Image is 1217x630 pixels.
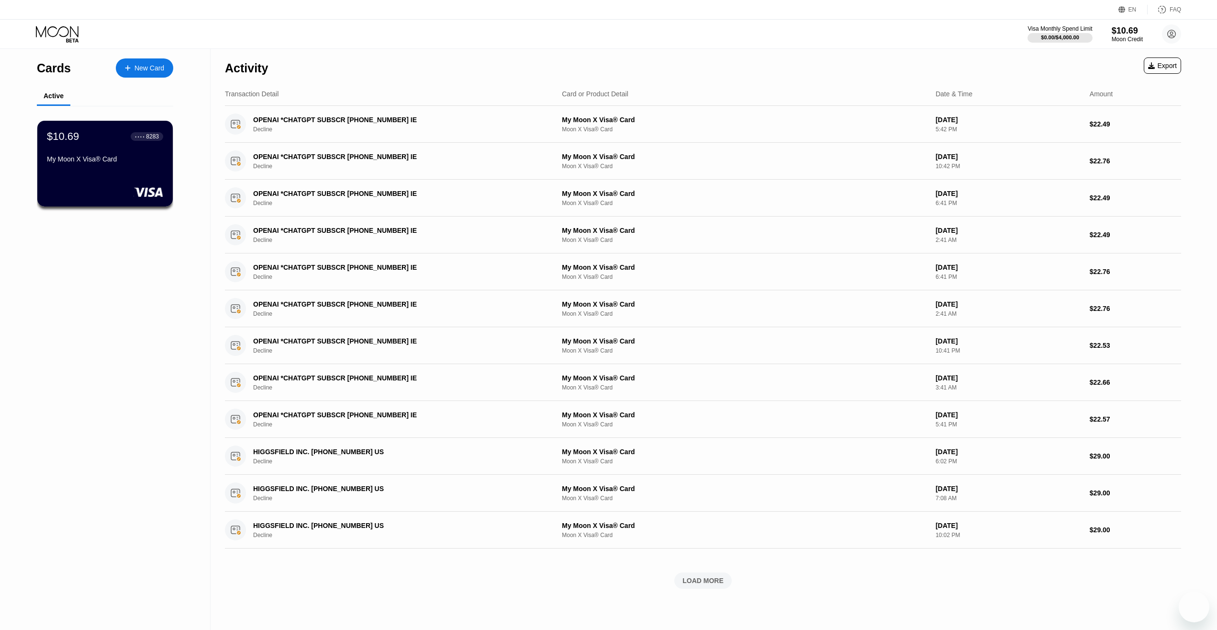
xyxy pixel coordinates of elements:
[562,347,928,354] div: Moon X Visa® Card
[225,290,1181,327] div: OPENAI *CHATGPT SUBSCR [PHONE_NUMBER] IEDeclineMy Moon X Visa® CardMoon X Visa® Card[DATE]2:41 AM...
[936,126,1082,133] div: 5:42 PM
[44,92,64,100] div: Active
[225,253,1181,290] div: OPENAI *CHATGPT SUBSCR [PHONE_NUMBER] IEDeclineMy Moon X Visa® CardMoon X Visa® Card[DATE]6:41 PM...
[225,90,279,98] div: Transaction Detail
[562,300,928,308] div: My Moon X Visa® Card
[1112,26,1143,43] div: $10.69Moon Credit
[562,384,928,391] div: Moon X Visa® Card
[682,576,724,585] div: LOAD MORE
[936,495,1082,502] div: 7:08 AM
[562,421,928,428] div: Moon X Visa® Card
[562,190,928,197] div: My Moon X Visa® Card
[936,337,1082,345] div: [DATE]
[562,411,928,419] div: My Moon X Visa® Card
[253,310,549,317] div: Decline
[253,274,549,280] div: Decline
[253,448,529,456] div: HIGGSFIELD INC. [PHONE_NUMBER] US
[225,364,1181,401] div: OPENAI *CHATGPT SUBSCR [PHONE_NUMBER] IEDeclineMy Moon X Visa® CardMoon X Visa® Card[DATE]3:41 AM...
[936,90,972,98] div: Date & Time
[936,274,1082,280] div: 6:41 PM
[1118,5,1148,14] div: EN
[1090,452,1181,460] div: $29.00
[225,438,1181,475] div: HIGGSFIELD INC. [PHONE_NUMBER] USDeclineMy Moon X Visa® CardMoon X Visa® Card[DATE]6:02 PM$29.00
[1090,305,1181,312] div: $22.76
[936,458,1082,465] div: 6:02 PM
[253,263,529,271] div: OPENAI *CHATGPT SUBSCR [PHONE_NUMBER] IE
[225,401,1181,438] div: OPENAI *CHATGPT SUBSCR [PHONE_NUMBER] IEDeclineMy Moon X Visa® CardMoon X Visa® Card[DATE]5:41 PM...
[253,126,549,133] div: Decline
[562,116,928,124] div: My Moon X Visa® Card
[253,153,529,160] div: OPENAI *CHATGPT SUBSCR [PHONE_NUMBER] IE
[225,180,1181,217] div: OPENAI *CHATGPT SUBSCR [PHONE_NUMBER] IEDeclineMy Moon X Visa® CardMoon X Visa® Card[DATE]6:41 PM...
[253,384,549,391] div: Decline
[936,522,1082,529] div: [DATE]
[1090,231,1181,239] div: $22.49
[225,512,1181,549] div: HIGGSFIELD INC. [PHONE_NUMBER] USDeclineMy Moon X Visa® CardMoon X Visa® Card[DATE]10:02 PM$29.00
[562,153,928,160] div: My Moon X Visa® Card
[936,163,1082,170] div: 10:42 PM
[1090,378,1181,386] div: $22.66
[562,310,928,317] div: Moon X Visa® Card
[1179,592,1209,622] iframe: Кнопка запуска окна обмена сообщениями
[225,217,1181,253] div: OPENAI *CHATGPT SUBSCR [PHONE_NUMBER] IEDeclineMy Moon X Visa® CardMoon X Visa® Card[DATE]2:41 AM...
[1090,489,1181,497] div: $29.00
[1090,268,1181,275] div: $22.76
[225,475,1181,512] div: HIGGSFIELD INC. [PHONE_NUMBER] USDeclineMy Moon X Visa® CardMoon X Visa® Card[DATE]7:08 AM$29.00
[562,227,928,234] div: My Moon X Visa® Card
[562,374,928,382] div: My Moon X Visa® Card
[253,163,549,170] div: Decline
[225,143,1181,180] div: OPENAI *CHATGPT SUBSCR [PHONE_NUMBER] IEDeclineMy Moon X Visa® CardMoon X Visa® Card[DATE]10:42 P...
[253,116,529,124] div: OPENAI *CHATGPT SUBSCR [PHONE_NUMBER] IE
[253,227,529,234] div: OPENAI *CHATGPT SUBSCR [PHONE_NUMBER] IE
[1148,62,1177,69] div: Export
[562,532,928,538] div: Moon X Visa® Card
[47,155,163,163] div: My Moon X Visa® Card
[936,532,1082,538] div: 10:02 PM
[253,337,529,345] div: OPENAI *CHATGPT SUBSCR [PHONE_NUMBER] IE
[562,495,928,502] div: Moon X Visa® Card
[936,384,1082,391] div: 3:41 AM
[936,300,1082,308] div: [DATE]
[562,458,928,465] div: Moon X Visa® Card
[562,200,928,206] div: Moon X Visa® Card
[1112,26,1143,36] div: $10.69
[936,310,1082,317] div: 2:41 AM
[146,133,159,140] div: 8283
[562,237,928,243] div: Moon X Visa® Card
[936,448,1082,456] div: [DATE]
[253,237,549,243] div: Decline
[1090,157,1181,165] div: $22.76
[562,274,928,280] div: Moon X Visa® Card
[936,153,1082,160] div: [DATE]
[562,90,628,98] div: Card or Product Detail
[253,347,549,354] div: Decline
[134,64,164,72] div: New Card
[1090,90,1113,98] div: Amount
[1170,6,1181,13] div: FAQ
[562,126,928,133] div: Moon X Visa® Card
[1041,34,1079,40] div: $0.00 / $4,000.00
[936,347,1082,354] div: 10:41 PM
[225,327,1181,364] div: OPENAI *CHATGPT SUBSCR [PHONE_NUMBER] IEDeclineMy Moon X Visa® CardMoon X Visa® Card[DATE]10:41 P...
[253,421,549,428] div: Decline
[253,200,549,206] div: Decline
[1112,36,1143,43] div: Moon Credit
[562,263,928,271] div: My Moon X Visa® Card
[1090,120,1181,128] div: $22.49
[562,163,928,170] div: Moon X Visa® Card
[1090,526,1181,534] div: $29.00
[253,495,549,502] div: Decline
[562,522,928,529] div: My Moon X Visa® Card
[936,421,1082,428] div: 5:41 PM
[253,374,529,382] div: OPENAI *CHATGPT SUBSCR [PHONE_NUMBER] IE
[253,411,529,419] div: OPENAI *CHATGPT SUBSCR [PHONE_NUMBER] IE
[936,190,1082,197] div: [DATE]
[936,263,1082,271] div: [DATE]
[37,61,71,75] div: Cards
[562,337,928,345] div: My Moon X Visa® Card
[37,121,173,206] div: $10.69● ● ● ●8283My Moon X Visa® Card
[225,61,268,75] div: Activity
[253,532,549,538] div: Decline
[135,135,145,138] div: ● ● ● ●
